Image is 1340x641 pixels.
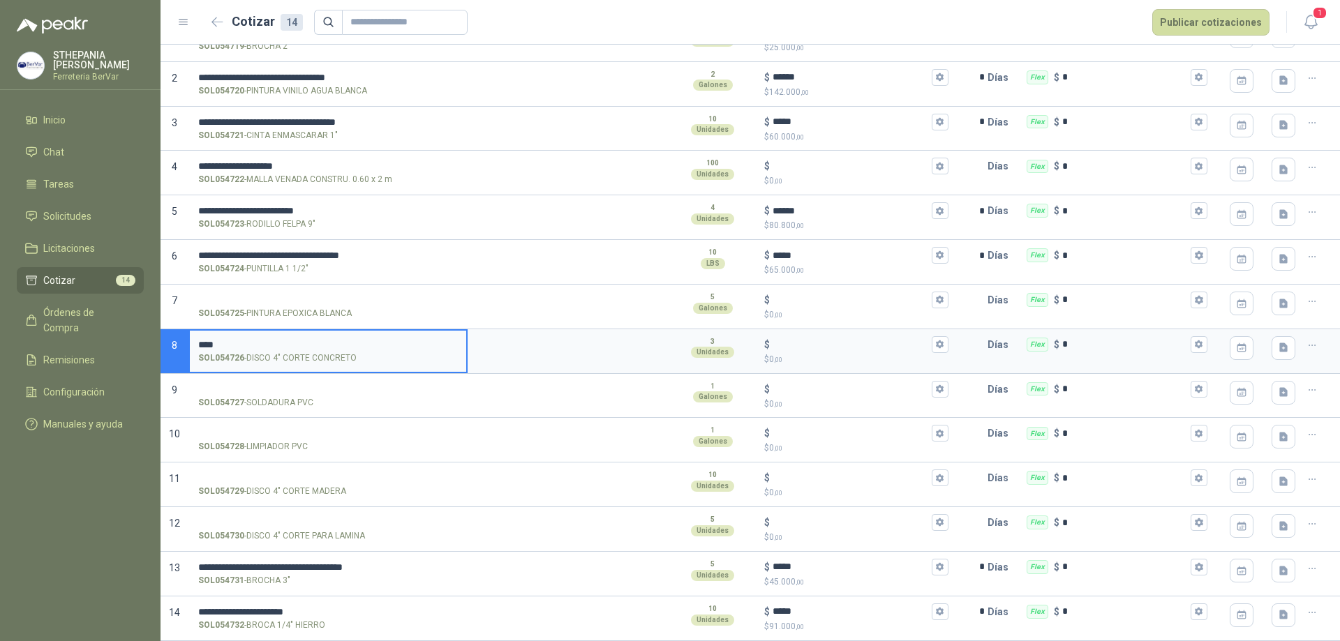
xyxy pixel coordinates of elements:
strong: SOL054720 [198,84,244,98]
button: 1 [1298,10,1323,35]
p: $ [764,470,770,485]
p: $ [764,515,770,530]
span: 14 [116,275,135,286]
p: $ [764,398,948,411]
span: 142.000 [769,87,809,97]
div: Galones [693,80,733,91]
input: Flex $ [1062,428,1188,439]
p: $ [1054,604,1059,619]
input: $$0,00 [773,339,928,349]
p: $ [1054,425,1059,441]
button: $$0,00 [932,292,948,308]
div: Flex [1027,293,1048,307]
button: $$0,00 [932,425,948,442]
p: $ [764,264,948,277]
span: 6 [172,250,177,262]
p: - BROCHA 3" [198,574,290,587]
input: Flex $ [1062,339,1188,349]
span: ,00 [796,266,804,274]
p: $ [764,158,770,174]
span: 3 [172,117,177,128]
span: Solicitudes [43,209,91,224]
span: ,00 [774,400,782,408]
p: $ [764,337,770,352]
a: Remisiones [17,347,144,373]
strong: SOL054730 [198,529,244,543]
span: 5 [172,206,177,217]
p: 10 [708,247,717,258]
div: Unidades [691,481,734,492]
p: Días [988,375,1014,403]
button: $$60.000,00 [932,114,948,130]
p: $ [764,41,948,54]
span: 10 [169,428,180,439]
span: Licitaciones [43,241,95,256]
p: Días [988,108,1014,136]
p: Días [988,63,1014,91]
p: $ [764,620,948,633]
p: Días [988,508,1014,536]
p: - LIMPIADOR PVC [198,440,308,453]
strong: SOL054721 [198,129,244,142]
div: Flex [1027,560,1048,574]
div: Unidades [691,347,734,358]
input: $$60.000,00 [773,116,928,127]
input: SOL054725-PINTURA EPOXICA BLANCA [198,295,458,306]
span: 7 [172,295,177,306]
button: $$0,00 [932,469,948,486]
span: ,00 [796,623,804,631]
p: $ [764,559,770,575]
span: 14 [169,607,180,618]
p: $ [1054,114,1059,130]
p: Días [988,419,1014,447]
input: $$0,00 [773,473,928,483]
input: SOL054729-DISCO 4" CORTE MADERA [198,473,458,483]
p: $ [1054,70,1059,85]
p: $ [764,248,770,263]
button: $$65.000,00 [932,247,948,264]
p: $ [764,70,770,85]
div: Galones [693,436,733,447]
span: 80.800 [769,220,804,230]
input: SOL054722-MALLA VENADA CONSTRU. 0.60 x 2 m [198,161,458,172]
span: 1 [1312,6,1327,20]
span: 60.000 [769,132,804,142]
button: Flex $ [1191,559,1207,575]
p: $ [764,604,770,619]
p: $ [1054,470,1059,485]
div: Flex [1027,248,1048,262]
a: Chat [17,139,144,165]
div: Unidades [691,570,734,581]
input: $$65.000,00 [773,250,928,261]
input: SOL054731-BROCHA 3" [198,562,458,573]
input: $$0,00 [773,161,928,172]
button: $$0,00 [932,158,948,174]
p: - CINTA ENMASCARAR 1" [198,129,338,142]
span: 4 [172,161,177,172]
div: Unidades [691,124,734,135]
div: Unidades [691,525,734,536]
p: Días [988,241,1014,269]
p: $ [1054,158,1059,174]
p: 10 [708,114,717,125]
input: Flex $ [1062,473,1188,483]
p: Días [988,464,1014,492]
p: $ [764,486,948,499]
p: $ [764,203,770,218]
input: $$0,00 [773,518,928,528]
strong: SOL054731 [198,574,244,587]
button: Flex $ [1191,158,1207,174]
p: 4 [710,202,715,213]
span: ,00 [796,133,804,141]
input: Flex $ [1062,161,1188,172]
input: SOL054724-PUNTILLA 1 1/2" [198,250,458,261]
p: - DISCO 4" CORTE CONCRETO [198,352,357,365]
span: 13 [169,562,180,573]
p: 3 [710,336,715,347]
div: 14 [281,14,303,31]
div: Flex [1027,471,1048,485]
p: $ [1054,382,1059,397]
strong: SOL054723 [198,218,244,231]
p: STHEPANIA [PERSON_NAME] [53,50,144,70]
strong: SOL054732 [198,619,244,632]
